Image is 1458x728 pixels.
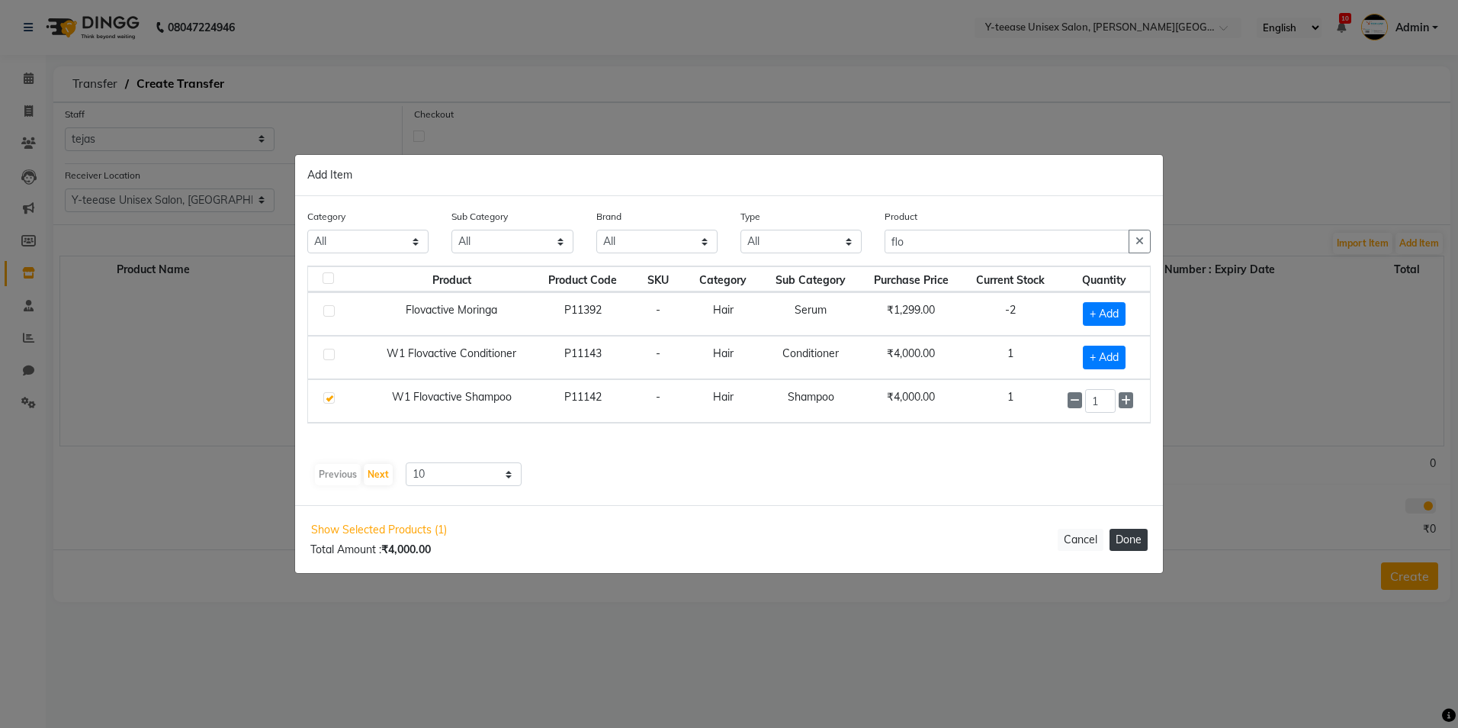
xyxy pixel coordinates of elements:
[310,521,448,539] span: Show Selected Products (1)
[762,379,860,423] td: Shampoo
[685,292,762,336] td: Hair
[685,266,762,292] th: Category
[631,379,685,423] td: -
[740,210,760,224] label: Type
[1083,302,1126,326] span: + Add
[451,210,508,224] label: Sub Category
[369,336,535,379] td: W1 Flovactive Conditioner
[762,266,860,292] th: Sub Category
[874,273,949,287] span: Purchase Price
[310,543,431,556] span: Total Amount :
[631,266,685,292] th: SKU
[762,336,860,379] td: Conditioner
[685,336,762,379] td: Hair
[295,155,1163,196] div: Add Item
[631,336,685,379] td: -
[685,379,762,423] td: Hair
[1083,346,1126,369] span: + Add
[885,210,917,224] label: Product
[369,292,535,336] td: Flovactive Moringa
[1058,266,1150,292] th: Quantity
[535,336,631,379] td: P11143
[369,379,535,423] td: W1 Flovactive Shampoo
[1110,529,1148,551] button: Done
[962,379,1059,423] td: 1
[364,464,393,485] button: Next
[535,292,631,336] td: P11392
[762,292,860,336] td: Serum
[631,292,685,336] td: -
[1058,529,1103,551] button: Cancel
[535,379,631,423] td: P11142
[596,210,621,224] label: Brand
[859,292,962,336] td: ₹1,299.00
[369,266,535,292] th: Product
[962,292,1059,336] td: -2
[885,230,1129,253] input: Search or Scan Product
[859,379,962,423] td: ₹4,000.00
[859,336,962,379] td: ₹4,000.00
[381,543,431,556] b: ₹4,000.00
[307,210,345,224] label: Category
[535,266,631,292] th: Product Code
[962,266,1059,292] th: Current Stock
[962,336,1059,379] td: 1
